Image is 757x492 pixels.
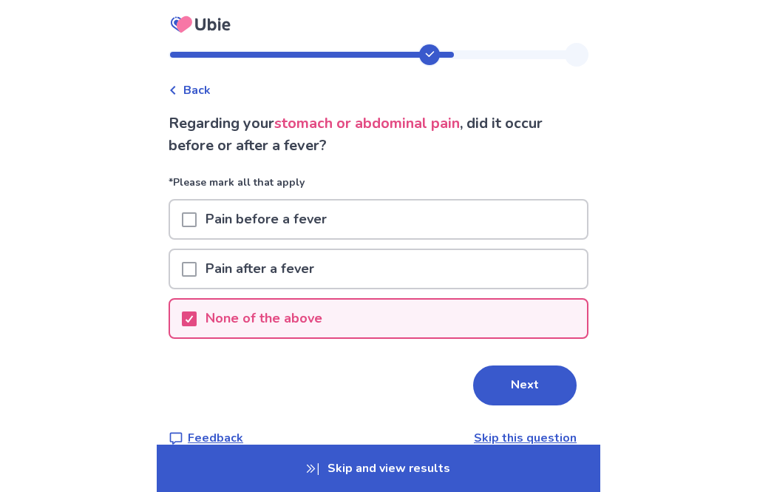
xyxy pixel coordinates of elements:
[157,445,600,492] p: Skip and view results
[197,300,331,337] p: None of the above
[473,365,577,405] button: Next
[169,112,588,157] p: Regarding your , did it occur before or after a fever?
[197,200,336,238] p: Pain before a fever
[474,430,577,446] a: Skip this question
[169,429,243,447] a: Feedback
[169,175,588,199] p: *Please mark all that apply
[188,429,243,447] p: Feedback
[197,250,323,288] p: Pain after a fever
[183,81,211,99] span: Back
[274,113,460,133] span: stomach or abdominal pain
